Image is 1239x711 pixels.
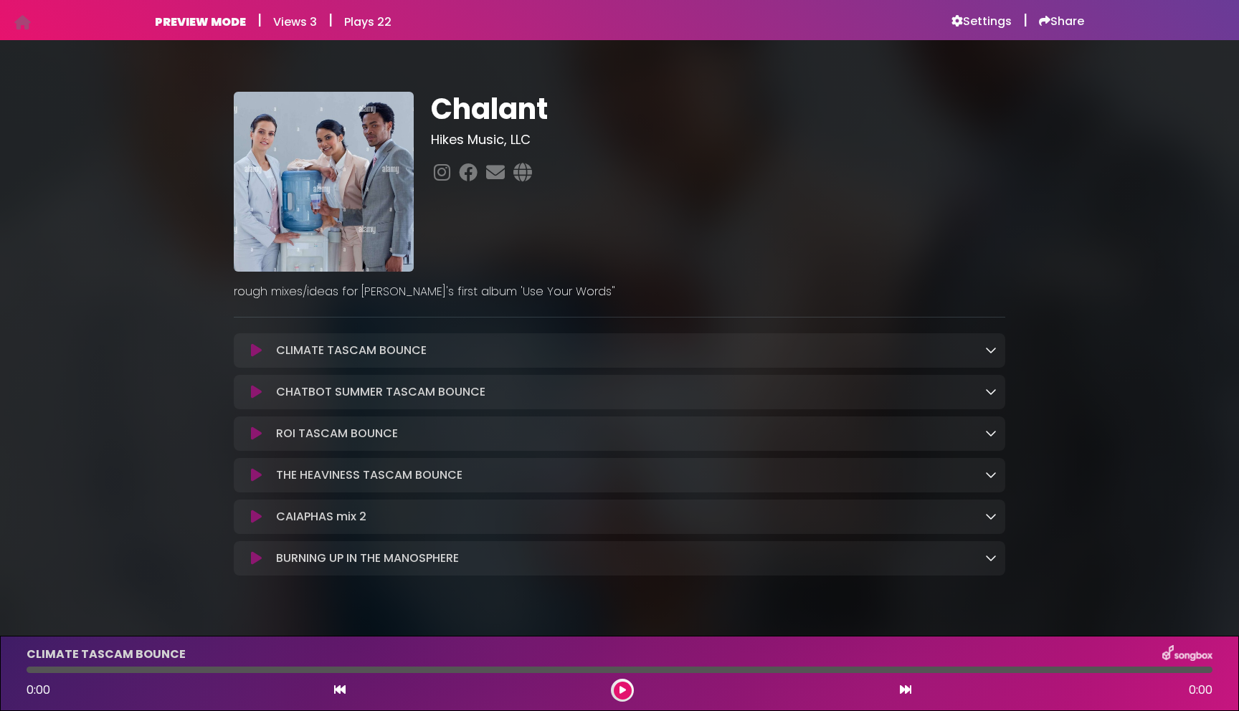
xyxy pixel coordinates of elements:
[276,383,485,401] p: CHATBOT SUMMER TASCAM BOUNCE
[431,92,1005,126] h1: Chalant
[1039,14,1084,29] a: Share
[273,15,317,29] h6: Views 3
[276,467,462,484] p: THE HEAVINESS TASCAM BOUNCE
[276,425,398,442] p: ROI TASCAM BOUNCE
[328,11,333,29] h5: |
[276,342,427,359] p: CLIMATE TASCAM BOUNCE
[257,11,262,29] h5: |
[155,15,246,29] h6: PREVIEW MODE
[1023,11,1027,29] h5: |
[276,508,366,525] p: CAIAPHAS mix 2
[344,15,391,29] h6: Plays 22
[234,283,1005,300] p: rough mixes/ideas for [PERSON_NAME]'s first album 'Use Your Words"
[431,132,1005,148] h3: Hikes Music, LLC
[234,92,414,272] img: zPndV8U9TGGYO0I7mYQG
[951,14,1012,29] a: Settings
[276,550,459,567] p: BURNING UP IN THE MANOSPHERE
